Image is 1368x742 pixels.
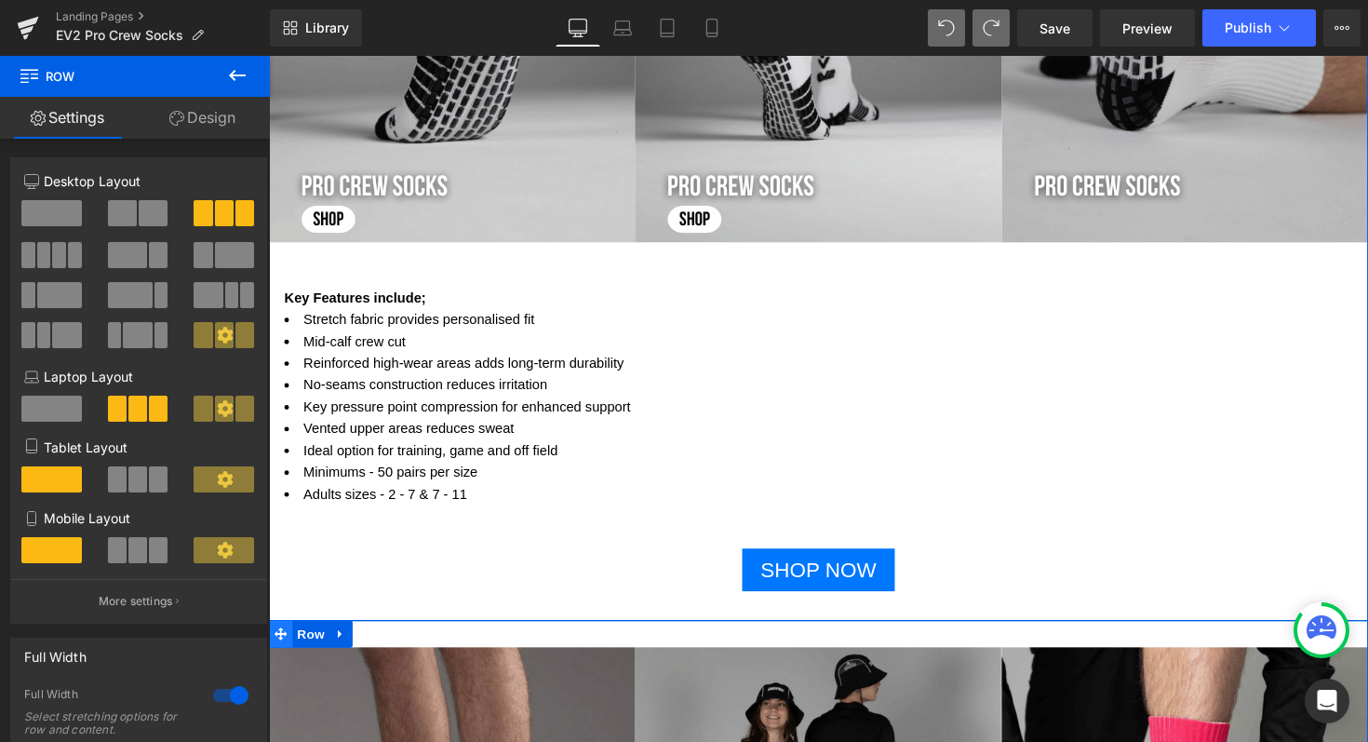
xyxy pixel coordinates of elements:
span: Library [305,20,349,36]
li: Vented upper areas reduces sweat [16,371,1110,393]
button: More settings [11,579,266,623]
p: Tablet Layout [24,438,253,457]
button: Undo [928,9,965,47]
span: Publish [1225,20,1271,35]
div: Open Intercom Messenger [1305,679,1349,723]
b: Key Features include; [16,239,161,255]
li: Reinforced high-wear areas adds long-term durability [16,304,1110,326]
span: Preview [1122,19,1173,38]
span: Stretch fabric provides personalised fit [35,262,272,277]
li: Ideal option for training, game and off field [16,393,1110,415]
p: Desktop Layout [24,171,253,191]
li: Minimums - 50 pairs per size [16,415,1110,438]
div: Full Width [24,639,87,665]
a: Tablet [645,9,690,47]
div: Full Width [24,687,194,707]
button: Redo [972,9,1010,47]
a: Mobile [690,9,734,47]
li: Adults sizes - 2 - 7 & 7 - 11 [16,438,1110,460]
a: Desktop [556,9,600,47]
span: Save [1039,19,1070,38]
button: More [1323,9,1361,47]
p: Laptop Layout [24,367,253,386]
a: Landing Pages [56,9,270,24]
span: Row [19,56,205,97]
a: Laptop [600,9,645,47]
li: Key pressure point compression for enhanced support [16,348,1110,371]
a: Preview [1100,9,1195,47]
li: No-seams construction reduces irritation [16,326,1110,348]
button: Publish [1202,9,1316,47]
p: Mobile Layout [24,508,253,528]
a: Design [135,97,270,139]
div: Select stretching options for row and content. [24,710,192,736]
span: Mid-calf crew cut [35,284,141,300]
a: New Library [270,9,362,47]
a: SHOP NOW [485,505,640,548]
p: More settings [99,593,173,610]
span: EV2 Pro Crew Socks [56,28,183,43]
span: SHOP NOW [503,514,622,539]
span: Row [24,578,61,606]
a: Expand / Collapse [61,578,86,606]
